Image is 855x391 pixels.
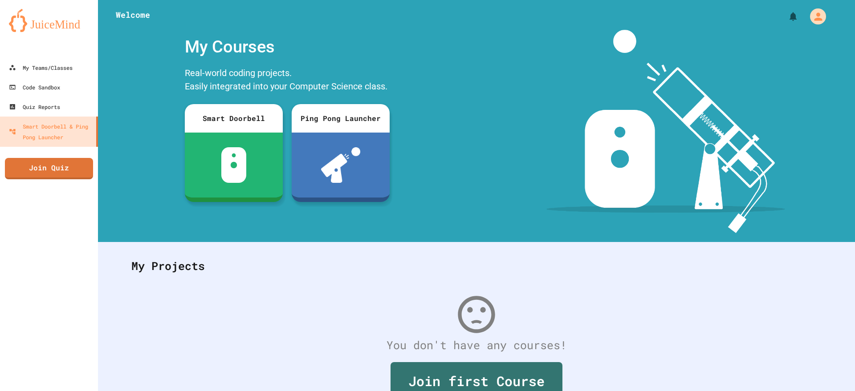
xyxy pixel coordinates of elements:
div: Ping Pong Launcher [292,104,390,133]
div: My Courses [180,30,394,64]
div: Smart Doorbell [185,104,283,133]
iframe: chat widget [818,355,846,382]
div: Code Sandbox [9,82,60,93]
div: Quiz Reports [9,101,60,112]
div: My Account [801,6,828,27]
div: My Teams/Classes [9,62,73,73]
img: ppl-with-ball.png [321,147,361,183]
a: Join Quiz [5,158,93,179]
img: sdb-white.svg [221,147,247,183]
div: My Projects [122,249,831,283]
div: My Notifications [771,9,801,24]
div: Real-world coding projects. Easily integrated into your Computer Science class. [180,64,394,97]
div: Smart Doorbell & Ping Pong Launcher [9,121,93,142]
div: You don't have any courses! [122,337,831,354]
img: logo-orange.svg [9,9,89,32]
iframe: chat widget [781,317,846,355]
img: banner-image-my-projects.png [546,30,785,233]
